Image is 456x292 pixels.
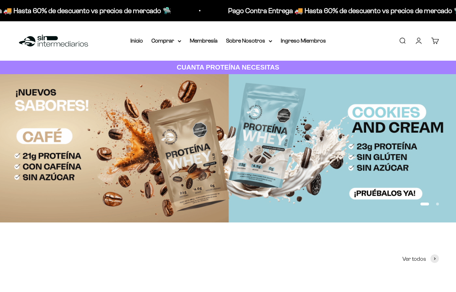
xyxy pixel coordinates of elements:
[177,64,279,71] strong: CUANTA PROTEÍNA NECESITAS
[402,254,426,264] span: Ver todos
[151,36,181,45] summary: Comprar
[190,38,218,44] a: Membresía
[281,38,326,44] a: Ingreso Miembros
[130,38,143,44] a: Inicio
[226,36,272,45] summary: Sobre Nosotros
[402,254,439,264] a: Ver todos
